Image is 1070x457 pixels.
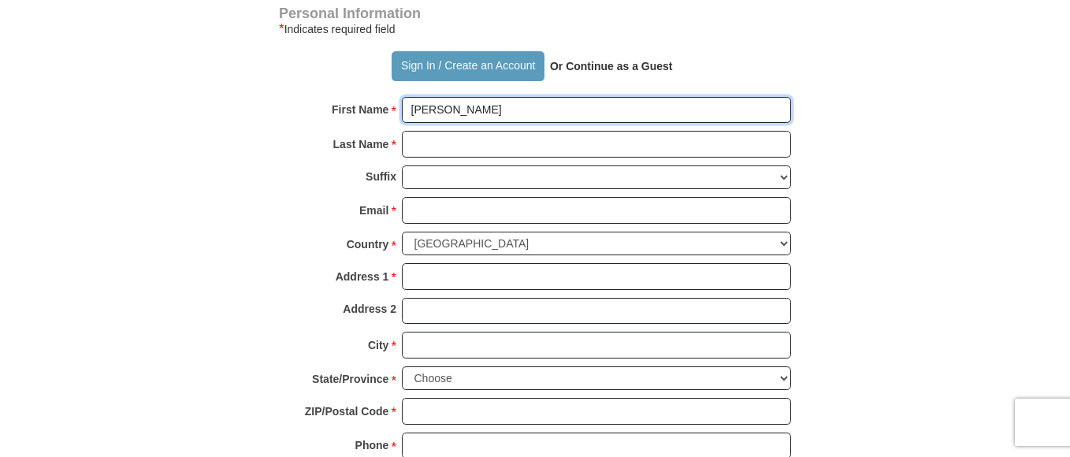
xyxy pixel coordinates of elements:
strong: Or Continue as a Guest [550,60,673,72]
strong: ZIP/Postal Code [305,400,389,422]
strong: Suffix [366,165,396,188]
div: Indicates required field [279,20,791,39]
strong: Address 2 [343,298,396,320]
h4: Personal Information [279,7,791,20]
strong: City [368,334,388,356]
strong: Email [359,199,388,221]
strong: Last Name [333,133,389,155]
strong: Phone [355,434,389,456]
strong: Country [347,233,389,255]
strong: First Name [332,98,388,121]
strong: State/Province [312,368,388,390]
strong: Address 1 [336,266,389,288]
button: Sign In / Create an Account [392,51,544,81]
